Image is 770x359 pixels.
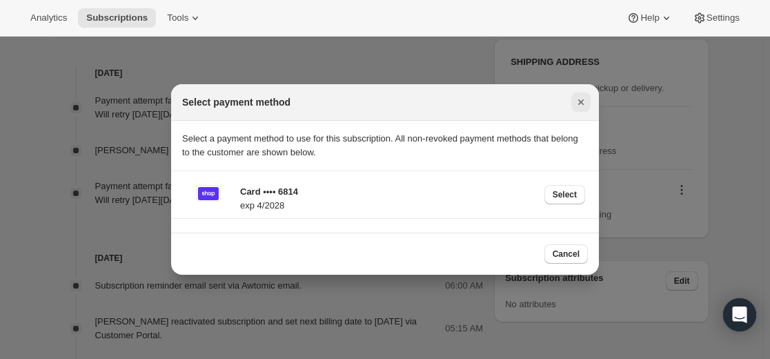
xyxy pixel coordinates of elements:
[553,249,580,260] span: Cancel
[544,244,588,264] button: Cancel
[78,8,156,28] button: Subscriptions
[618,8,681,28] button: Help
[86,12,148,23] span: Subscriptions
[167,12,188,23] span: Tools
[182,132,588,159] p: Select a payment method to use for this subscription. All non-revoked payment methods that belong...
[240,199,536,213] p: exp 4/2028
[30,12,67,23] span: Analytics
[684,8,748,28] button: Settings
[707,12,740,23] span: Settings
[544,185,585,204] button: Select
[723,298,756,331] div: Open Intercom Messenger
[159,8,210,28] button: Tools
[240,185,536,199] p: Card •••• 6814
[640,12,659,23] span: Help
[182,95,290,109] h2: Select payment method
[22,8,75,28] button: Analytics
[553,189,577,200] span: Select
[571,93,591,112] button: Close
